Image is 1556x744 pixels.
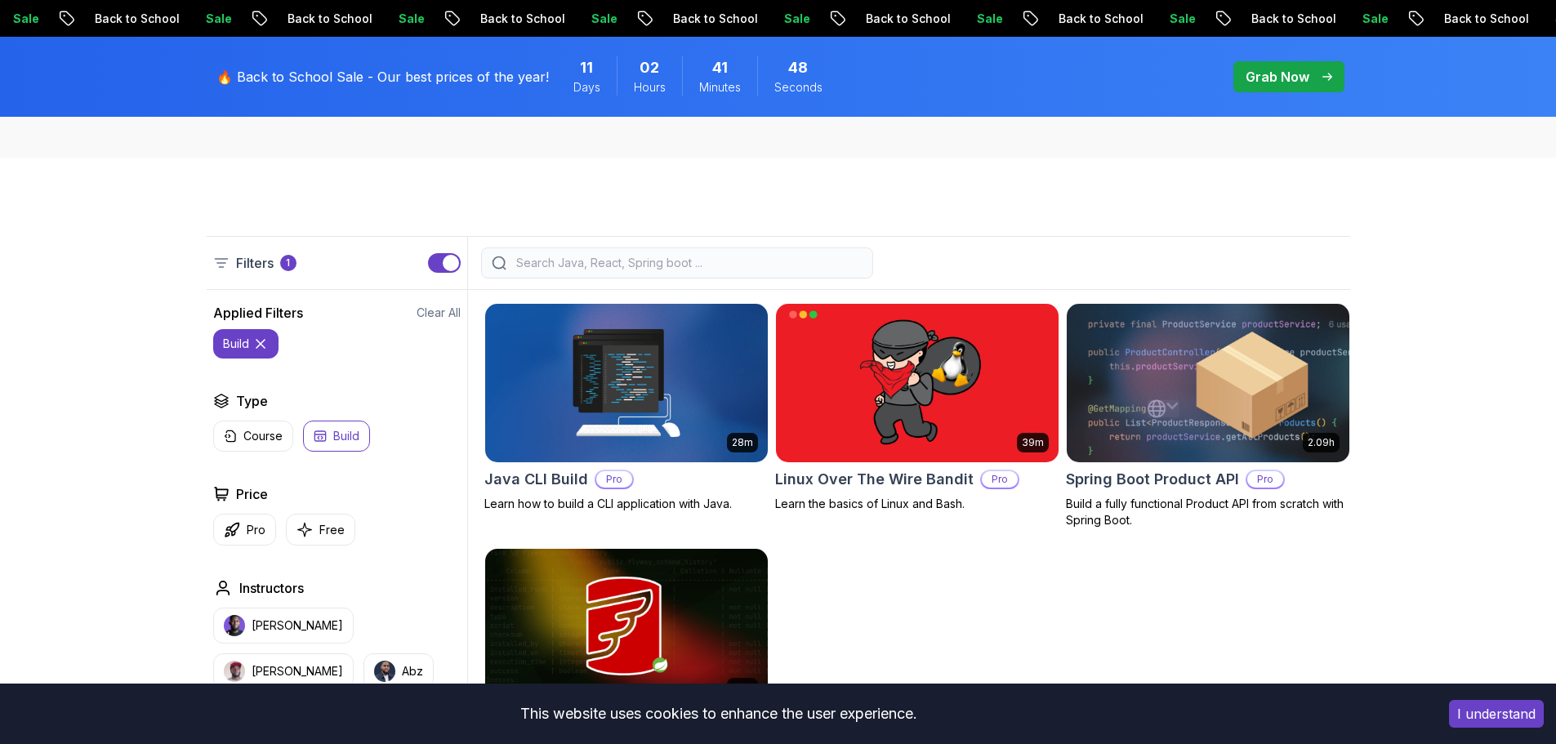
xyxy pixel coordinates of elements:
button: Accept cookies [1449,700,1544,728]
p: Back to School [202,11,313,27]
p: Sale [506,11,558,27]
h2: Type [236,391,268,411]
h2: Java CLI Build [484,468,588,491]
p: 2.09h [1308,436,1335,449]
p: Filters [236,253,274,273]
span: 48 Seconds [788,56,808,79]
p: Free [319,522,345,538]
p: Back to School [780,11,891,27]
p: Grab Now [1246,67,1309,87]
p: Learn how to build a CLI application with Java. [484,496,769,512]
h2: Spring Boot Product API [1066,468,1239,491]
p: Build a fully functional Product API from scratch with Spring Boot. [1066,496,1350,528]
h2: Price [236,484,268,504]
p: Sale [313,11,365,27]
p: Back to School [1358,11,1469,27]
h2: Applied Filters [213,303,303,323]
p: Build [333,428,359,444]
p: build [223,336,249,352]
p: Sale [698,11,751,27]
button: Clear All [417,305,461,321]
a: Linux Over The Wire Bandit card39mLinux Over The Wire BanditProLearn the basics of Linux and Bash. [775,303,1059,512]
h2: Linux Over The Wire Bandit [775,468,974,491]
p: Sale [120,11,172,27]
p: Course [243,428,283,444]
p: Sale [1084,11,1136,27]
p: Pro [247,522,265,538]
p: Back to School [9,11,120,27]
p: 28m [732,436,753,449]
a: Spring Boot Product API card2.09hSpring Boot Product APIProBuild a fully functional Product API f... [1066,303,1350,528]
img: Spring Boot Product API card [1067,304,1349,462]
h2: Instructors [239,578,304,598]
p: 47m [732,681,753,694]
span: 41 Minutes [712,56,728,79]
span: 11 Days [580,56,593,79]
button: instructor img[PERSON_NAME] [213,653,354,689]
p: Learn the basics of Linux and Bash. [775,496,1059,512]
p: Pro [982,471,1018,488]
p: Back to School [973,11,1084,27]
button: instructor imgAbz [363,653,434,689]
img: Linux Over The Wire Bandit card [776,304,1059,462]
button: Build [303,421,370,452]
p: Sale [1469,11,1522,27]
p: Back to School [395,11,506,27]
p: Sale [1277,11,1329,27]
p: Back to School [1166,11,1277,27]
p: Pro [1247,471,1283,488]
p: Back to School [587,11,698,27]
img: Flyway and Spring Boot card [485,549,768,707]
span: Hours [634,79,666,96]
button: instructor img[PERSON_NAME] [213,608,354,644]
p: Pro [596,471,632,488]
button: build [213,329,279,359]
a: Java CLI Build card28mJava CLI BuildProLearn how to build a CLI application with Java. [484,303,769,512]
button: Course [213,421,293,452]
img: instructor img [224,615,245,636]
div: This website uses cookies to enhance the user experience. [12,696,1424,732]
span: Seconds [774,79,823,96]
img: instructor img [374,661,395,682]
button: Free [286,514,355,546]
p: 1 [286,256,290,270]
img: Java CLI Build card [485,304,768,462]
span: 2 Hours [640,56,659,79]
span: Minutes [699,79,741,96]
button: Pro [213,514,276,546]
p: [PERSON_NAME] [252,617,343,634]
p: 🔥 Back to School Sale - Our best prices of the year! [216,67,549,87]
span: Days [573,79,600,96]
input: Search Java, React, Spring boot ... [513,255,863,271]
p: Sale [891,11,943,27]
img: instructor img [224,661,245,682]
p: Abz [402,663,423,679]
p: [PERSON_NAME] [252,663,343,679]
p: 39m [1022,436,1044,449]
